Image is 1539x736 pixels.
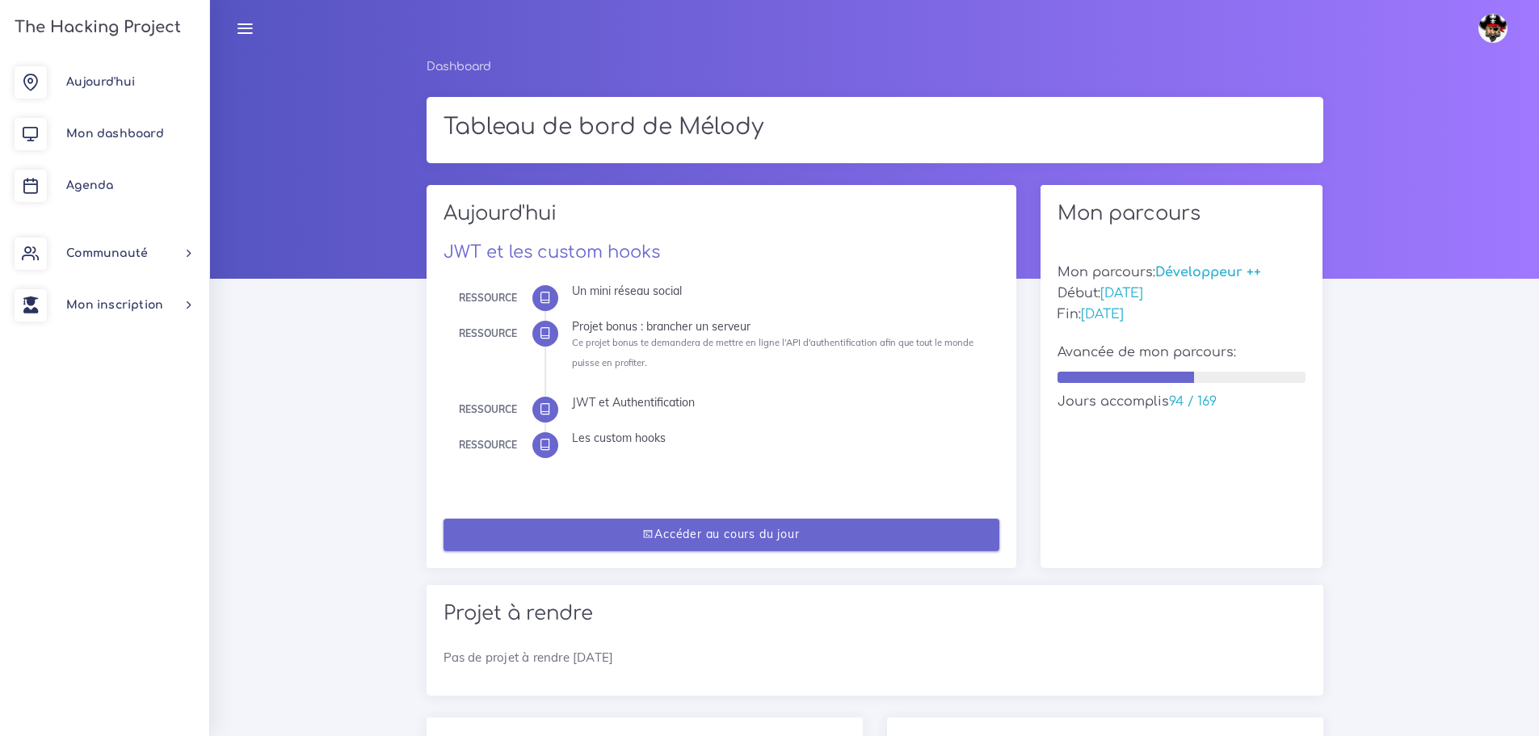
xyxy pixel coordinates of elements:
[459,325,517,343] div: Ressource
[1058,286,1306,301] h5: Début:
[444,114,1306,141] h1: Tableau de bord de Mélody
[444,202,999,237] h2: Aujourd'hui
[1169,394,1217,409] span: 94 / 169
[459,436,517,454] div: Ressource
[572,397,987,408] div: JWT et Authentification
[1058,265,1306,280] h5: Mon parcours:
[572,285,987,297] div: Un mini réseau social
[1081,307,1124,322] span: [DATE]
[66,76,135,88] span: Aujourd'hui
[1058,307,1306,322] h5: Fin:
[444,519,999,552] a: Accéder au cours du jour
[572,321,987,332] div: Projet bonus : brancher un serveur
[66,247,148,259] span: Communauté
[427,61,491,73] a: Dashboard
[66,179,113,191] span: Agenda
[572,337,973,368] small: Ce projet bonus te demandera de mettre en ligne l'API d'authentification afin que tout le monde p...
[444,648,1306,667] p: Pas de projet à rendre [DATE]
[459,289,517,307] div: Ressource
[1058,345,1306,360] h5: Avancée de mon parcours:
[66,299,163,311] span: Mon inscription
[1155,265,1261,280] span: Développeur ++
[459,401,517,418] div: Ressource
[1100,286,1143,301] span: [DATE]
[66,128,164,140] span: Mon dashboard
[444,242,660,262] a: JWT et les custom hooks
[1058,202,1306,225] h2: Mon parcours
[1478,14,1507,43] img: avatar
[572,432,987,444] div: Les custom hooks
[1058,394,1306,410] h5: Jours accomplis
[10,19,181,36] h3: The Hacking Project
[444,602,1306,625] h2: Projet à rendre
